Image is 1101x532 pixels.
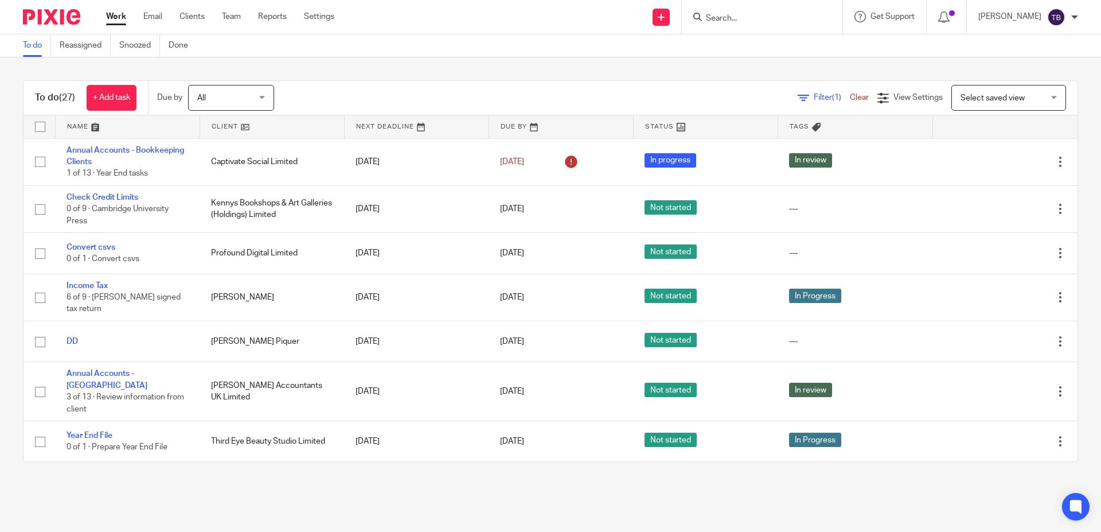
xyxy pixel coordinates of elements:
span: [DATE] [500,437,524,445]
a: To do [23,34,51,57]
span: [DATE] [500,205,524,213]
span: In progress [645,153,696,168]
span: 3 of 13 · Review information from client [67,393,184,413]
span: 0 of 1 · Convert csvs [67,255,139,263]
a: DD [67,337,78,345]
a: Reassigned [60,34,111,57]
a: Reports [258,11,287,22]
td: [DATE] [344,138,489,185]
a: Snoozed [119,34,160,57]
td: [DATE] [344,185,489,232]
span: 1 of 13 · Year End tasks [67,169,148,177]
span: [DATE] [500,293,524,301]
span: Not started [645,333,697,347]
span: Not started [645,244,697,259]
a: Annual Accounts - Bookkeeping Clients [67,146,184,166]
span: Tags [790,123,809,130]
span: In review [789,153,832,168]
a: Clear [850,94,869,102]
a: Year End File [67,432,112,440]
a: Convert csvs [67,243,115,251]
span: 6 of 9 · [PERSON_NAME] signed tax return [67,293,181,313]
span: Not started [645,383,697,397]
span: 0 of 1 · Prepare Year End File [67,444,167,452]
a: Email [143,11,162,22]
img: Pixie [23,9,80,25]
div: --- [789,336,922,347]
span: All [197,94,206,102]
a: Settings [304,11,334,22]
span: [DATE] [500,158,524,166]
span: [DATE] [500,387,524,395]
a: Work [106,11,126,22]
a: Check Credit Limits [67,193,138,201]
span: Select saved view [961,94,1025,102]
span: 0 of 9 · Cambridge University Press [67,205,169,225]
a: Done [169,34,197,57]
a: Clients [179,11,205,22]
span: (1) [832,94,841,102]
td: Profound Digital Limited [200,233,344,274]
span: (27) [59,93,75,102]
td: [DATE] [344,274,489,321]
td: Captivate Social Limited [200,138,344,185]
h1: To do [35,92,75,104]
td: Kennys Bookshops & Art Galleries (Holdings) Limited [200,185,344,232]
a: Income Tax [67,282,108,290]
span: In Progress [789,433,841,447]
td: [DATE] [344,321,489,362]
div: --- [789,203,922,215]
td: [DATE] [344,233,489,274]
span: Filter [814,94,850,102]
td: [PERSON_NAME] [200,274,344,321]
td: [DATE] [344,421,489,462]
span: Not started [645,433,697,447]
p: Due by [157,92,182,103]
span: Not started [645,200,697,215]
td: [DATE] [344,362,489,421]
td: [PERSON_NAME] Piquer [200,321,344,362]
a: + Add task [87,85,136,111]
p: [PERSON_NAME] [978,11,1041,22]
span: In Progress [789,289,841,303]
a: Annual Accounts - [GEOGRAPHIC_DATA] [67,370,147,389]
span: Get Support [870,13,915,21]
span: View Settings [893,94,943,102]
span: [DATE] [500,249,524,257]
img: svg%3E [1047,8,1065,26]
td: Third Eye Beauty Studio Limited [200,421,344,462]
span: Not started [645,289,697,303]
div: --- [789,247,922,259]
input: Search [705,14,808,24]
a: Team [222,11,241,22]
span: [DATE] [500,337,524,345]
span: In review [789,383,832,397]
td: [PERSON_NAME] Accountants UK Limited [200,362,344,421]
